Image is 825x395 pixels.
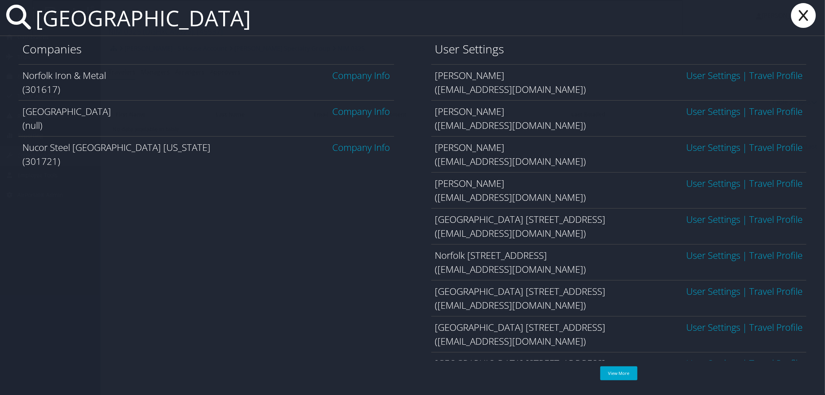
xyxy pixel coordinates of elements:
[749,249,803,262] a: View OBT Profile
[749,321,803,333] a: View OBT Profile
[435,41,803,57] h1: User Settings
[435,226,803,240] div: ([EMAIL_ADDRESS][DOMAIN_NAME])
[22,41,390,57] h1: Companies
[435,190,803,204] div: ([EMAIL_ADDRESS][DOMAIN_NAME])
[740,177,749,190] span: |
[435,249,547,262] span: Norfolk [STREET_ADDRESS]
[435,82,803,96] div: ([EMAIL_ADDRESS][DOMAIN_NAME])
[22,154,390,168] div: (301721)
[435,213,606,226] span: [GEOGRAPHIC_DATA] [STREET_ADDRESS]
[686,249,740,262] a: User Settings
[686,357,740,369] a: User Settings
[435,357,606,369] span: [GEOGRAPHIC_DATA] [STREET_ADDRESS]
[749,357,803,369] a: View OBT Profile
[435,262,803,276] div: ([EMAIL_ADDRESS][DOMAIN_NAME])
[740,249,749,262] span: |
[686,213,740,226] a: User Settings
[435,69,505,82] span: [PERSON_NAME]
[435,154,803,168] div: ([EMAIL_ADDRESS][DOMAIN_NAME])
[435,298,803,312] div: ([EMAIL_ADDRESS][DOMAIN_NAME])
[740,321,749,333] span: |
[740,285,749,298] span: |
[686,105,740,118] a: User Settings
[740,141,749,154] span: |
[22,82,390,96] div: (301617)
[600,366,637,380] a: View More
[435,334,803,348] div: ([EMAIL_ADDRESS][DOMAIN_NAME])
[749,105,803,118] a: View OBT Profile
[22,69,106,82] span: Norfolk Iron & Metal
[435,285,606,298] span: [GEOGRAPHIC_DATA] [STREET_ADDRESS]
[749,177,803,190] a: View OBT Profile
[749,213,803,226] a: View OBT Profile
[686,69,740,82] a: User Settings
[686,141,740,154] a: User Settings
[686,285,740,298] a: User Settings
[22,104,390,118] div: [GEOGRAPHIC_DATA]
[740,213,749,226] span: |
[22,118,390,132] div: (null)
[22,141,210,154] span: Nucor Steel [GEOGRAPHIC_DATA] [US_STATE]
[333,69,390,82] a: Company Info
[740,357,749,369] span: |
[435,177,505,190] span: [PERSON_NAME]
[435,141,505,154] span: [PERSON_NAME]
[740,105,749,118] span: |
[749,285,803,298] a: View OBT Profile
[686,177,740,190] a: User Settings
[333,141,390,154] a: Company Info
[333,105,390,118] a: Company Info
[749,69,803,82] a: View OBT Profile
[749,141,803,154] a: View OBT Profile
[435,118,803,132] div: ([EMAIL_ADDRESS][DOMAIN_NAME])
[435,105,505,118] span: [PERSON_NAME]
[686,321,740,333] a: User Settings
[740,69,749,82] span: |
[435,321,606,333] span: [GEOGRAPHIC_DATA] [STREET_ADDRESS]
